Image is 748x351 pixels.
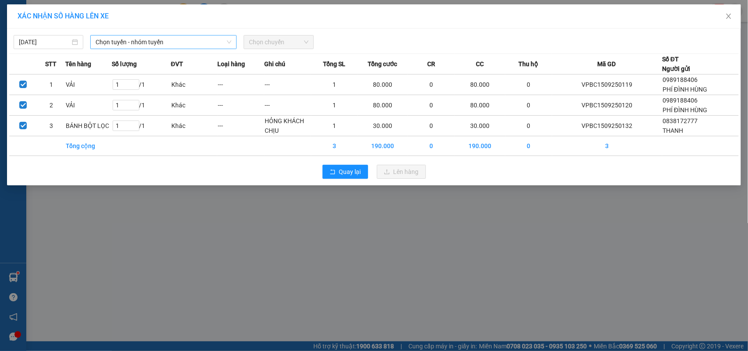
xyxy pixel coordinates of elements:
td: 0 [408,136,455,156]
span: Loại hàng [217,59,245,69]
td: 2 [37,95,65,116]
td: Khác [171,116,218,136]
td: 190.000 [358,136,408,156]
td: / 1 [112,74,171,95]
span: 0989188406 [663,97,698,104]
button: uploadLên hàng [377,165,426,179]
td: 80.000 [455,74,505,95]
td: Khác [171,95,218,116]
button: rollbackQuay lại [323,165,368,179]
td: VPBC1509250119 [552,74,663,95]
td: VẢI [65,95,112,116]
span: Quay lại [339,167,361,177]
span: 0838172777 [663,117,698,124]
span: Thu hộ [518,59,538,69]
span: PHÍ ĐÌNH HÙNG [663,86,707,93]
td: 80.000 [358,74,408,95]
span: Mã GD [598,59,616,69]
span: rollback [330,169,336,176]
span: XÁC NHẬN SỐ HÀNG LÊN XE [18,12,109,20]
span: close [725,13,732,20]
td: 0 [505,74,552,95]
span: 0989188406 [663,76,698,83]
span: Chọn chuyến [249,35,308,49]
td: 1 [311,95,358,116]
td: 3 [552,136,663,156]
td: 0 [505,136,552,156]
td: --- [217,95,264,116]
span: Ghi chú [264,59,285,69]
td: Tổng cộng [65,136,112,156]
span: Số lượng [112,59,137,69]
td: --- [217,74,264,95]
span: Tổng cước [368,59,397,69]
td: --- [264,95,311,116]
td: 0 [505,116,552,136]
td: --- [217,116,264,136]
span: PHÍ ĐÌNH HÙNG [663,106,707,113]
td: HỎNG KHÁCH CHỊU [264,116,311,136]
td: 1 [311,74,358,95]
td: VẢI [65,74,112,95]
td: 3 [37,116,65,136]
button: Close [716,4,741,29]
td: Khác [171,74,218,95]
span: Chọn tuyến - nhóm tuyến [96,35,231,49]
span: down [227,39,232,45]
td: 190.000 [455,136,505,156]
span: CC [476,59,484,69]
td: VPBC1509250120 [552,95,663,116]
span: STT [45,59,57,69]
span: THANH [663,127,683,134]
td: 0 [505,95,552,116]
td: 30.000 [358,116,408,136]
td: --- [264,74,311,95]
td: 1 [311,116,358,136]
td: / 1 [112,95,171,116]
td: 0 [408,95,455,116]
span: Tên hàng [65,59,91,69]
td: 0 [408,116,455,136]
span: CR [427,59,435,69]
span: ĐVT [171,59,183,69]
td: / 1 [112,116,171,136]
td: 80.000 [455,95,505,116]
div: Số ĐT Người gửi [662,54,690,74]
td: 1 [37,74,65,95]
td: VPBC1509250132 [552,116,663,136]
td: 30.000 [455,116,505,136]
span: Tổng SL [323,59,345,69]
td: BÁNH BỘT LỌC [65,116,112,136]
td: 80.000 [358,95,408,116]
input: 15/09/2025 [19,37,70,47]
td: 3 [311,136,358,156]
td: 0 [408,74,455,95]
